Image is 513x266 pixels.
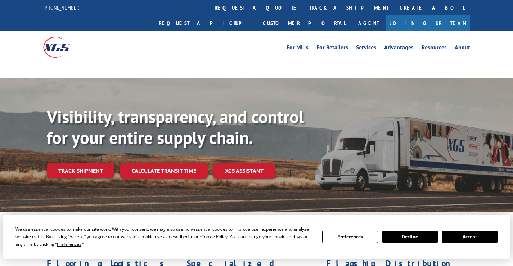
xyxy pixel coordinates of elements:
span: Cookie Policy [201,234,228,240]
a: Join Our Team [386,15,470,31]
a: For Retailers [316,45,348,53]
div: Cookie Consent Prompt [3,215,510,259]
a: Agent [351,15,386,31]
a: About [455,45,470,53]
a: XGS ASSISTANT [213,163,275,179]
a: Services [356,45,376,53]
button: Decline [382,231,438,243]
span: Preferences [57,241,81,247]
a: Request a pickup [153,15,257,31]
button: Preferences [322,231,378,243]
b: Visibility, transparency, and control for your entire supply chain. [47,105,304,149]
a: [PHONE_NUMBER] [43,4,81,11]
a: Resources [422,45,447,53]
a: Calculate transit time [120,163,208,179]
a: Track shipment [47,163,114,178]
a: Advantages [384,45,414,53]
div: We use essential cookies to make our site work. With your consent, we may also use non-essential ... [15,225,314,248]
button: Accept [442,231,498,243]
a: For Mills [287,45,309,53]
a: Customer Portal [257,15,351,31]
